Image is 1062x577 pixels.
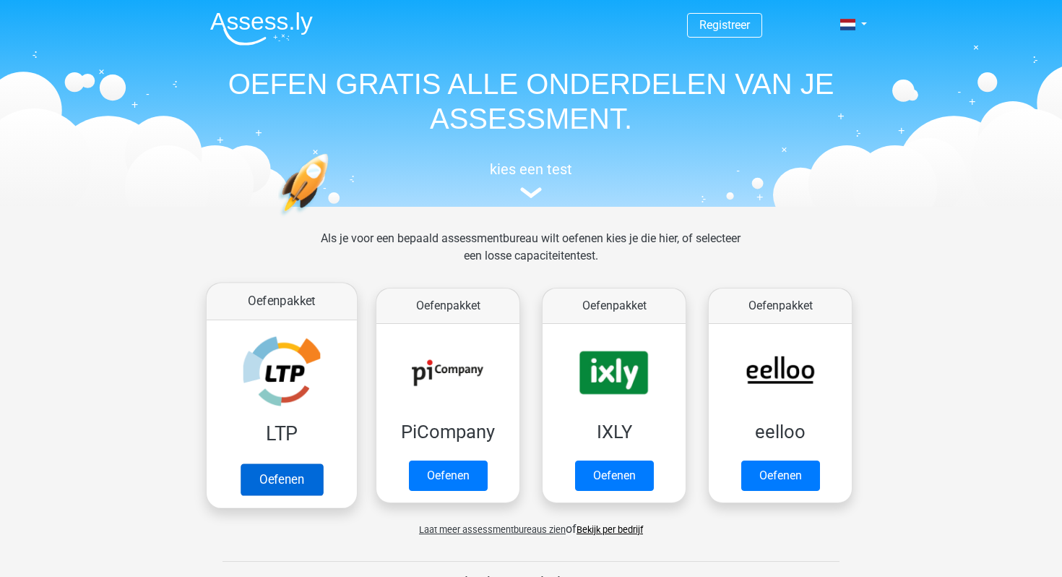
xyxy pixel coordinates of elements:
[520,187,542,198] img: assessment
[409,461,488,491] a: Oefenen
[199,161,863,178] h5: kies een test
[741,461,820,491] a: Oefenen
[210,12,313,46] img: Assessly
[309,230,752,282] div: Als je voor een bepaald assessmentbureau wilt oefenen kies je die hier, of selecteer een losse ca...
[419,524,566,535] span: Laat meer assessmentbureaus zien
[199,161,863,199] a: kies een test
[278,153,384,284] img: oefenen
[699,18,750,32] a: Registreer
[199,509,863,538] div: of
[199,67,863,136] h1: OEFEN GRATIS ALLE ONDERDELEN VAN JE ASSESSMENT.
[575,461,654,491] a: Oefenen
[577,524,643,535] a: Bekijk per bedrijf
[241,463,323,495] a: Oefenen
